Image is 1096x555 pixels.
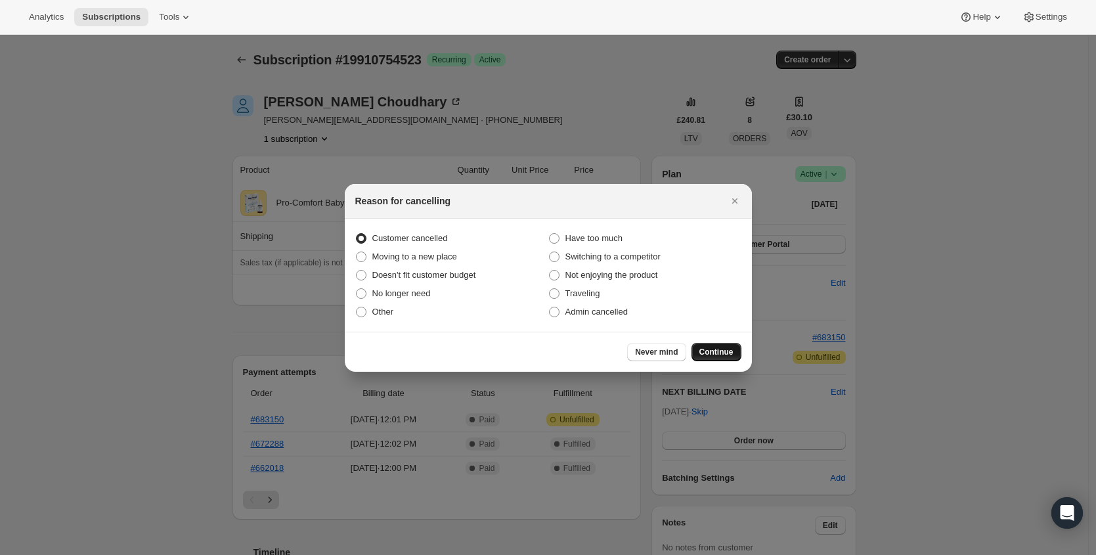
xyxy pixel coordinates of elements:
h2: Reason for cancelling [355,194,450,208]
button: Never mind [627,343,686,361]
span: Never mind [635,347,678,357]
span: Tools [159,12,179,22]
div: Open Intercom Messenger [1051,497,1083,529]
button: Close [726,192,744,210]
button: Continue [691,343,741,361]
span: Traveling [565,288,600,298]
span: Analytics [29,12,64,22]
span: Admin cancelled [565,307,628,317]
span: Subscriptions [82,12,141,22]
button: Subscriptions [74,8,148,26]
button: Settings [1015,8,1075,26]
span: Help [973,12,990,22]
span: Not enjoying the product [565,270,658,280]
span: No longer need [372,288,431,298]
span: Have too much [565,233,623,243]
button: Tools [151,8,200,26]
span: Settings [1036,12,1067,22]
span: Continue [699,347,734,357]
span: Doesn't fit customer budget [372,270,476,280]
button: Help [952,8,1011,26]
span: Customer cancelled [372,233,448,243]
span: Switching to a competitor [565,252,661,261]
span: Other [372,307,394,317]
span: Moving to a new place [372,252,457,261]
button: Analytics [21,8,72,26]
